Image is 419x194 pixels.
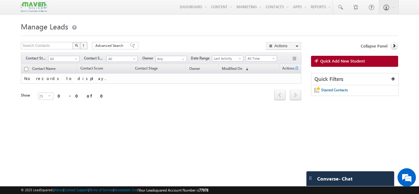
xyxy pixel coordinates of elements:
[48,94,53,97] span: select
[26,55,48,61] span: Contact Stage
[21,74,301,84] td: No records to display.
[75,44,78,47] img: Search
[290,90,301,100] a: next
[80,66,103,70] span: Contact Score
[54,188,63,192] a: About
[64,188,88,192] a: Contact Support
[243,67,248,71] span: (sorted descending)
[179,56,186,62] a: Show All Items
[83,43,85,48] span: ?
[308,176,313,181] img: carter-drag
[24,67,28,71] input: Check all records
[361,43,387,49] span: Collapse Panel
[21,2,47,12] img: Custom Logo
[222,66,242,71] span: Modified On
[48,56,79,62] a: All
[107,56,136,62] span: All
[321,88,348,92] span: Starred Contacts
[156,56,187,62] input: Type to Search
[317,176,352,181] span: Converse - Chat
[246,55,277,62] a: All Time
[21,93,33,98] div: Show
[132,65,161,73] a: Contact Stage
[21,21,68,31] span: Manage Leads
[77,65,106,73] a: Contact Score
[38,93,48,100] span: 25
[48,56,78,62] span: All
[84,55,106,61] span: Contact Source
[212,55,243,62] a: Last Activity
[246,56,275,61] span: All Time
[191,55,212,61] span: Date Range
[311,56,398,67] a: Quick Add New Student
[135,66,158,70] span: Contact Stage
[58,92,107,99] div: 0 - 0 of 0
[212,56,241,61] span: Last Activity
[142,55,156,61] span: Owner
[114,188,137,192] a: Acceptable Use
[266,42,301,50] button: Actions
[199,188,208,192] span: 77978
[320,58,365,64] span: Quick Add New Student
[95,43,125,48] span: Advanced Search
[219,65,251,73] a: Modified On (sorted descending)
[138,188,208,192] span: Your Leadsquared Account Number is
[106,56,138,62] a: All
[29,65,59,73] a: Contact Name
[89,188,113,192] a: Terms of Service
[280,65,294,73] span: Actions
[21,187,208,193] span: © 2025 LeadSquared | | | | |
[189,66,200,71] span: Owner
[80,42,87,49] button: ?
[274,90,286,100] a: prev
[311,73,398,85] div: Quick Filters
